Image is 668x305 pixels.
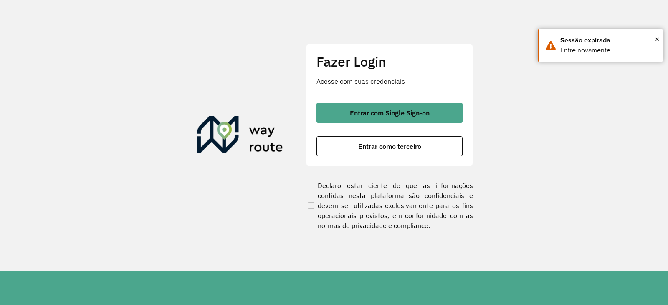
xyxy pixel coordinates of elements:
[197,116,283,156] img: Roteirizador AmbevTech
[316,76,463,86] p: Acesse com suas credenciais
[316,136,463,156] button: button
[655,33,659,45] span: ×
[316,54,463,70] h2: Fazer Login
[306,180,473,230] label: Declaro estar ciente de que as informações contidas nesta plataforma são confidenciais e devem se...
[655,33,659,45] button: Close
[560,35,657,45] div: Sessão expirada
[350,110,430,116] span: Entrar com Single Sign-on
[560,45,657,55] div: Entre novamente
[358,143,421,150] span: Entrar como terceiro
[316,103,463,123] button: button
